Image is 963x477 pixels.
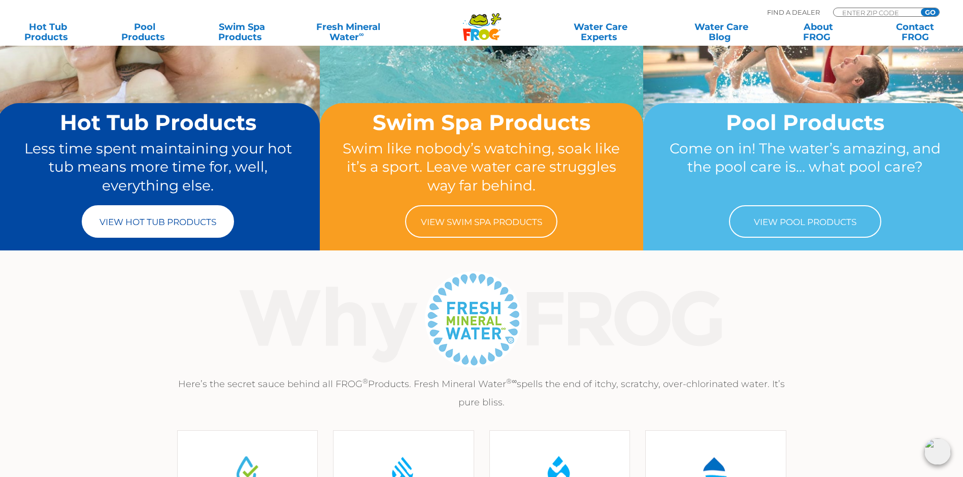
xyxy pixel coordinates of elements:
[924,438,951,465] img: openIcon
[729,205,881,238] a: View Pool Products
[107,22,183,42] a: PoolProducts
[405,205,557,238] a: View Swim Spa Products
[662,139,947,195] p: Come on in! The water’s amazing, and the pool care is… what pool care?
[10,22,86,42] a: Hot TubProducts
[219,268,744,370] img: Why Frog
[362,377,368,385] sup: ®
[877,22,953,42] a: ContactFROG
[767,8,820,17] p: Find A Dealer
[841,8,910,17] input: Zip Code Form
[301,22,395,42] a: Fresh MineralWater∞
[780,22,856,42] a: AboutFROG
[170,375,794,411] p: Here’s the secret sauce behind all FROG Products. Fresh Mineral Water spells the end of itchy, sc...
[359,30,364,38] sup: ∞
[540,22,662,42] a: Water CareExperts
[16,111,301,134] h2: Hot Tub Products
[339,111,624,134] h2: Swim Spa Products
[506,377,517,385] sup: ®∞
[16,139,301,195] p: Less time spent maintaining your hot tub means more time for, well, everything else.
[339,139,624,195] p: Swim like nobody’s watching, soak like it’s a sport. Leave water care struggles way far behind.
[82,205,234,238] a: View Hot Tub Products
[662,111,947,134] h2: Pool Products
[921,8,939,16] input: GO
[204,22,280,42] a: Swim SpaProducts
[683,22,759,42] a: Water CareBlog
